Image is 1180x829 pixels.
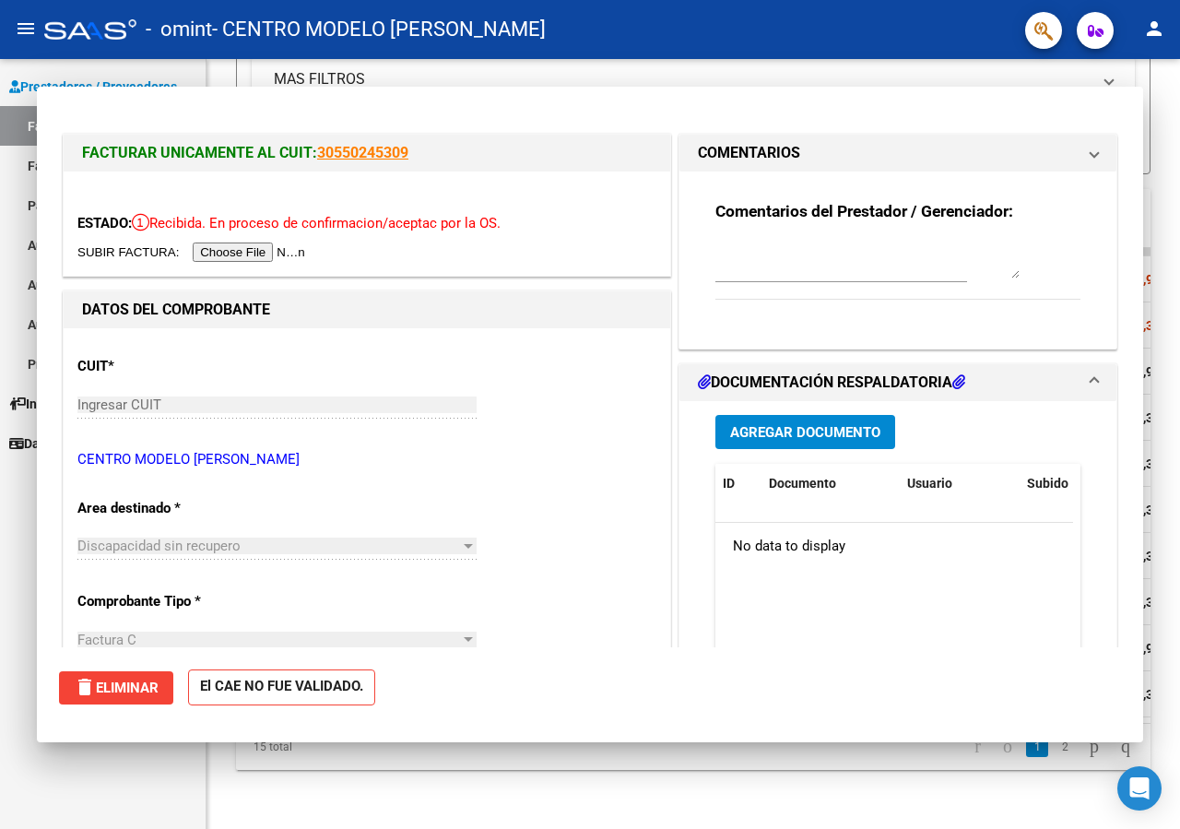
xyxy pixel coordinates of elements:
[77,591,251,612] p: Comprobante Tipo *
[723,476,735,491] span: ID
[1143,18,1165,40] mat-icon: person
[9,394,95,414] span: Instructivos
[1081,737,1107,757] a: go to next page
[679,135,1116,172] mat-expansion-panel-header: COMENTARIOS
[77,215,132,231] span: ESTADO:
[317,144,408,161] a: 30550245309
[74,676,96,698] mat-icon: delete
[730,424,880,441] span: Agregar Documento
[679,172,1116,349] div: COMENTARIOS
[698,142,800,164] h1: COMENTARIOS
[82,301,270,318] strong: DATOS DEL COMPROBANTE
[77,356,251,377] p: CUIT
[9,77,177,97] span: Prestadores / Proveedores
[59,671,173,705] button: Eliminar
[77,632,136,648] span: Factura C
[1051,731,1079,763] li: page 2
[1026,737,1048,757] a: 1
[77,498,251,519] p: Area destinado *
[907,476,952,491] span: Usuario
[146,9,212,50] span: - omint
[1113,737,1139,757] a: go to last page
[698,372,965,394] h1: DOCUMENTACIÓN RESPALDATORIA
[679,364,1116,401] mat-expansion-panel-header: DOCUMENTACIÓN RESPALDATORIA
[1117,766,1162,811] div: Open Intercom Messenger
[74,680,159,696] span: Eliminar
[274,69,1091,89] mat-panel-title: MAS FILTROS
[77,449,656,470] p: CENTRO MODELO [PERSON_NAME]
[188,669,375,705] strong: El CAE NO FUE VALIDADO.
[966,737,989,757] a: go to first page
[1023,731,1051,763] li: page 1
[769,476,836,491] span: Documento
[77,538,241,554] span: Discapacidad sin recupero
[715,523,1073,569] div: No data to display
[1054,737,1076,757] a: 2
[82,144,317,161] span: FACTURAR UNICAMENTE AL CUIT:
[132,215,501,231] span: Recibida. En proceso de confirmacion/aceptac por la OS.
[9,433,130,454] span: Datos de contacto
[715,202,1013,220] strong: Comentarios del Prestador / Gerenciador:
[236,724,416,770] div: 15 total
[715,415,895,449] button: Agregar Documento
[212,9,546,50] span: - CENTRO MODELO [PERSON_NAME]
[995,737,1021,757] a: go to previous page
[1027,476,1068,491] span: Subido
[679,401,1116,784] div: DOCUMENTACIÓN RESPALDATORIA
[1020,464,1112,503] datatable-header-cell: Subido
[761,464,900,503] datatable-header-cell: Documento
[900,464,1020,503] datatable-header-cell: Usuario
[715,464,761,503] datatable-header-cell: ID
[15,18,37,40] mat-icon: menu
